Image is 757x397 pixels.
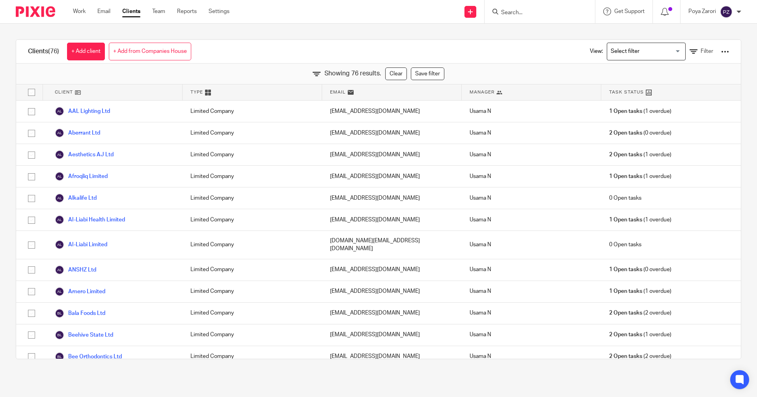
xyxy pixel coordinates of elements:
span: (76) [48,48,59,54]
img: svg%3E [55,107,64,116]
span: (1 overdue) [609,172,671,180]
a: Email [97,7,110,15]
span: 1 Open tasks [609,107,642,115]
div: Limited Company [183,187,322,209]
img: svg%3E [55,240,64,249]
span: (0 overdue) [609,266,671,273]
input: Search [500,9,571,17]
img: svg%3E [55,128,64,138]
span: 2 Open tasks [609,331,642,339]
img: svg%3E [55,330,64,340]
div: View: [578,40,729,63]
div: [EMAIL_ADDRESS][DOMAIN_NAME] [322,346,462,367]
span: (1 overdue) [609,107,671,115]
img: svg%3E [55,287,64,296]
span: (2 overdue) [609,309,671,317]
span: 2 Open tasks [609,151,642,159]
a: Al-Liabi Limited [55,240,107,249]
div: [EMAIL_ADDRESS][DOMAIN_NAME] [322,187,462,209]
div: Limited Company [183,346,322,367]
a: + Add client [67,43,105,60]
span: (1 overdue) [609,287,671,295]
div: Usama N [462,346,601,367]
span: 2 Open tasks [609,352,642,360]
span: Showing 76 results. [324,69,381,78]
div: Limited Company [183,166,322,187]
a: Arnero Limited [55,287,105,296]
div: [EMAIL_ADDRESS][DOMAIN_NAME] [322,209,462,230]
span: 2 Open tasks [609,129,642,137]
a: Reports [177,7,197,15]
div: Limited Company [183,231,322,259]
span: (1 overdue) [609,151,671,159]
a: Save filter [411,67,444,80]
span: Email [330,89,346,96]
img: svg%3E [55,150,64,159]
a: Al-Liabi Health Limited [55,215,125,225]
input: Select all [24,85,39,100]
img: svg%3E [55,193,64,203]
div: Usama N [462,187,601,209]
div: Limited Company [183,259,322,281]
a: Settings [209,7,229,15]
div: [EMAIL_ADDRESS][DOMAIN_NAME] [322,259,462,281]
span: 1 Open tasks [609,216,642,224]
a: Afroqliq Limited [55,172,108,181]
div: Usama N [462,101,601,122]
span: (1 overdue) [609,216,671,224]
div: Search for option [607,43,686,60]
span: Task Status [609,89,644,96]
img: svg%3E [55,265,64,275]
div: Usama N [462,324,601,346]
span: Manager [470,89,494,96]
p: Poya Zarori [688,7,716,15]
div: Limited Company [183,209,322,230]
img: svg%3E [55,215,64,225]
a: Team [152,7,165,15]
div: Limited Company [183,303,322,324]
div: Usama N [462,303,601,324]
div: [EMAIL_ADDRESS][DOMAIN_NAME] [322,324,462,346]
div: Usama N [462,166,601,187]
a: Bee Orthodontics Ltd [55,352,122,361]
span: 0 Open tasks [609,194,641,202]
span: (1 overdue) [609,331,671,339]
div: Limited Company [183,281,322,302]
span: 1 Open tasks [609,266,642,273]
a: Alkalife Ltd [55,193,97,203]
img: svg%3E [720,6,733,18]
a: Clients [122,7,140,15]
div: Limited Company [183,144,322,165]
a: Aesthetics AJ Ltd [55,150,114,159]
div: Usama N [462,259,601,281]
a: + Add from Companies House [109,43,191,60]
span: Client [55,89,73,96]
div: Usama N [462,209,601,230]
div: [EMAIL_ADDRESS][DOMAIN_NAME] [322,101,462,122]
img: svg%3E [55,309,64,318]
a: Work [73,7,86,15]
div: Usama N [462,122,601,144]
span: 1 Open tasks [609,172,642,180]
span: Type [190,89,203,96]
div: Limited Company [183,122,322,144]
a: Bala Foods Ltd [55,309,105,318]
span: 0 Open tasks [609,241,641,249]
span: (2 overdue) [609,352,671,360]
img: svg%3E [55,352,64,361]
img: svg%3E [55,172,64,181]
div: Limited Company [183,101,322,122]
span: (0 overdue) [609,129,671,137]
div: Usama N [462,144,601,165]
input: Search for option [608,45,681,58]
div: Usama N [462,231,601,259]
a: AAL Lighting Ltd [55,107,110,116]
span: Get Support [614,9,645,14]
a: ANSHZ Ltd [55,265,96,275]
div: [DOMAIN_NAME][EMAIL_ADDRESS][DOMAIN_NAME] [322,231,462,259]
div: Usama N [462,281,601,302]
img: Pixie [16,6,55,17]
a: Beehive State Ltd [55,330,113,340]
div: [EMAIL_ADDRESS][DOMAIN_NAME] [322,122,462,144]
div: [EMAIL_ADDRESS][DOMAIN_NAME] [322,281,462,302]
